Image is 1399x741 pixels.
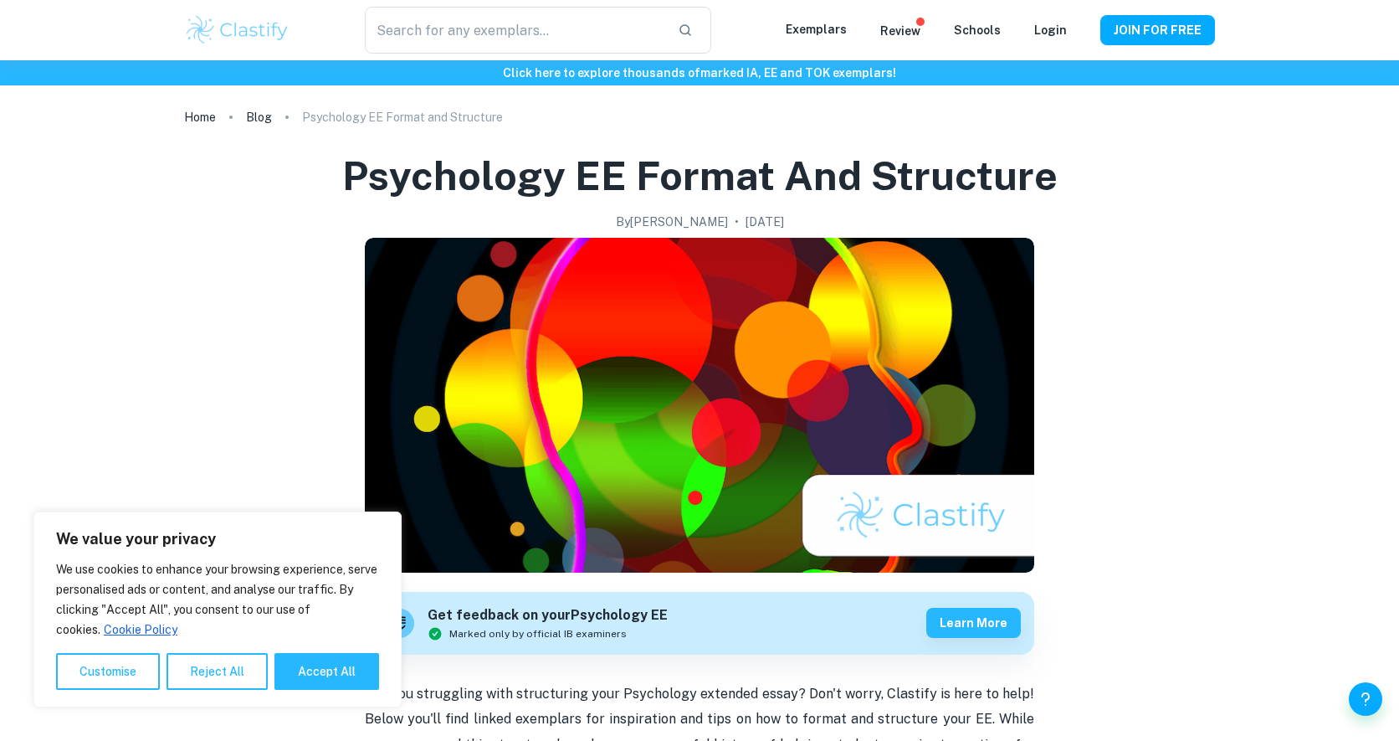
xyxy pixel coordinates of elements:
h2: By [PERSON_NAME] [616,213,728,231]
input: Search for any exemplars... [365,7,664,54]
a: Get feedback on yourPsychology EEMarked only by official IB examinersLearn more [365,592,1034,655]
p: • [735,213,739,231]
h6: Click here to explore thousands of marked IA, EE and TOK exemplars ! [3,64,1396,82]
p: Psychology EE Format and Structure [302,108,503,126]
a: Login [1034,23,1067,37]
h2: [DATE] [746,213,784,231]
img: Psychology EE Format and Structure cover image [365,238,1034,573]
h1: Psychology EE Format and Structure [342,149,1058,203]
a: Schools [954,23,1001,37]
a: Blog [246,105,272,129]
button: Customise [56,653,160,690]
img: Clastify logo [184,13,290,47]
a: Cookie Policy [103,622,178,637]
p: We use cookies to enhance your browsing experience, serve personalised ads or content, and analys... [56,559,379,640]
p: We value your privacy [56,529,379,549]
div: We value your privacy [33,512,402,708]
h6: Get feedback on your Psychology EE [428,605,668,626]
button: Reject All [167,653,268,690]
button: JOIN FOR FREE [1100,15,1215,45]
button: Accept All [274,653,379,690]
span: Marked only by official IB examiners [449,626,627,641]
button: Help and Feedback [1349,682,1382,716]
p: Review [880,22,920,40]
button: Learn more [926,608,1021,638]
p: Exemplars [786,20,847,39]
a: Home [184,105,216,129]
